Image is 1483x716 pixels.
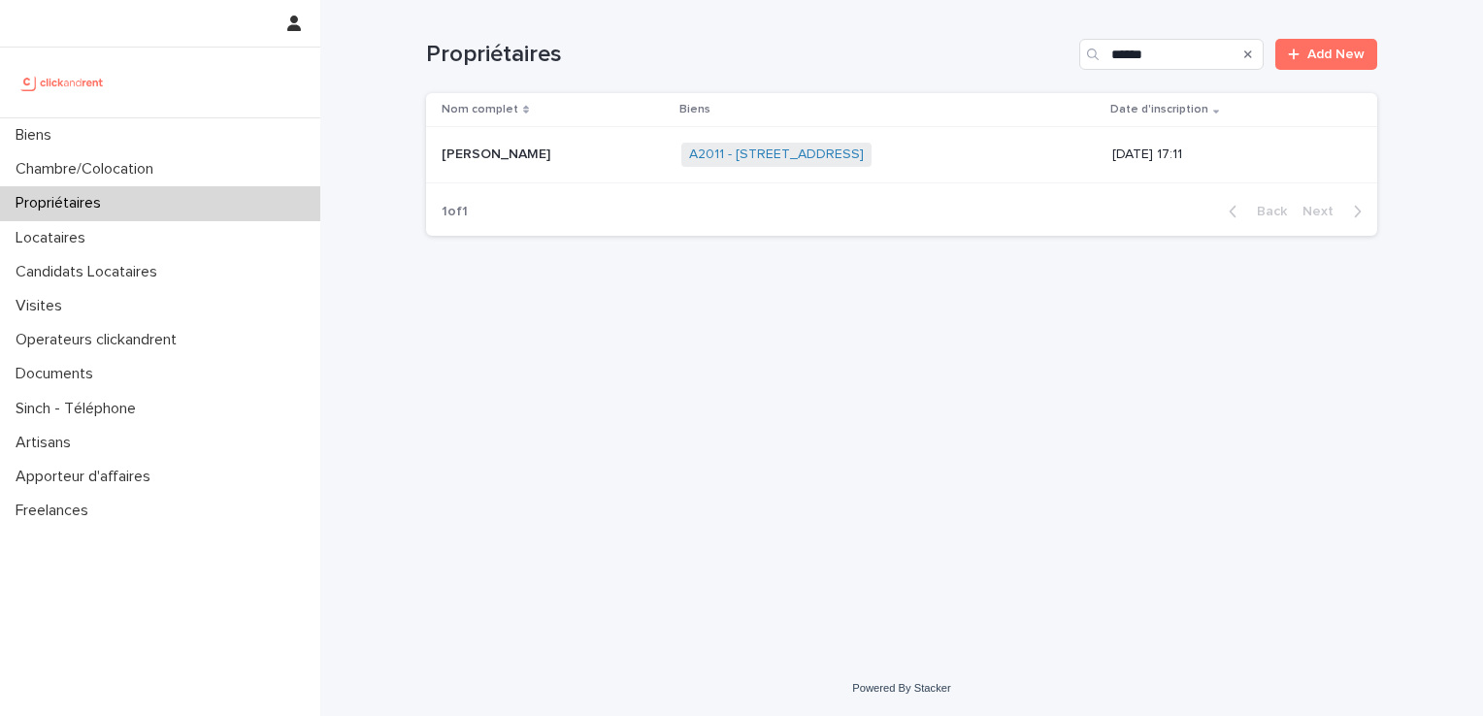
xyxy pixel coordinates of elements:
button: Next [1295,203,1377,220]
p: Artisans [8,434,86,452]
p: Propriétaires [8,194,116,212]
a: Powered By Stacker [852,682,950,694]
span: Add New [1307,48,1365,61]
p: Documents [8,365,109,383]
a: A2011 - [STREET_ADDRESS] [689,146,864,163]
p: Date d'inscription [1110,99,1208,120]
button: Back [1213,203,1295,220]
span: Next [1302,205,1345,218]
tr: [PERSON_NAME][PERSON_NAME] A2011 - [STREET_ADDRESS] [DATE] 17:11 [426,127,1377,183]
a: Add New [1275,39,1377,70]
img: UCB0brd3T0yccxBKYDjQ [16,63,110,102]
input: Search [1079,39,1264,70]
p: Candidats Locataires [8,263,173,281]
p: Chambre/Colocation [8,160,169,179]
p: Sinch - Téléphone [8,400,151,418]
p: [PERSON_NAME] [442,143,554,163]
p: 1 of 1 [426,188,483,236]
p: Operateurs clickandrent [8,331,192,349]
p: Nom complet [442,99,518,120]
p: [DATE] 17:11 [1112,146,1346,163]
p: Locataires [8,229,101,247]
p: Apporteur d'affaires [8,468,166,486]
p: Biens [679,99,710,120]
span: Back [1245,205,1287,218]
p: Freelances [8,502,104,520]
p: Biens [8,126,67,145]
h1: Propriétaires [426,41,1071,69]
p: Visites [8,297,78,315]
